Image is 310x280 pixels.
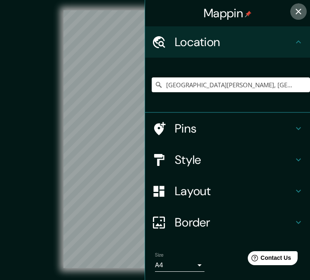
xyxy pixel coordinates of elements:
h4: Pins [175,121,294,136]
div: Pins [145,113,310,144]
label: Size [155,252,164,259]
h4: Layout [175,184,294,198]
div: Border [145,207,310,238]
div: Location [145,26,310,58]
h4: Border [175,215,294,230]
canvas: Map [63,10,246,268]
img: pin-icon.png [245,11,251,17]
h4: Style [175,152,294,167]
input: Pick your city or area [152,77,310,92]
h4: Location [175,35,294,49]
iframe: Help widget launcher [237,248,301,271]
div: Style [145,144,310,175]
h4: Mappin [204,6,251,21]
div: A4 [155,259,204,272]
div: Layout [145,175,310,207]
